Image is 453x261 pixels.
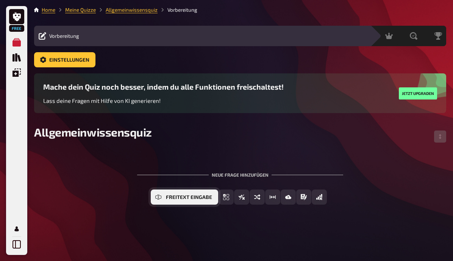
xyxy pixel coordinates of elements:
a: Meine Quizze [65,7,96,13]
span: Freitext Eingabe [166,195,212,200]
button: Freitext Eingabe [151,190,218,205]
span: Einstellungen [49,57,89,63]
a: Mein Konto [9,221,24,236]
button: Einfachauswahl [219,190,234,205]
span: Lass deine Fragen mit Hilfe von KI generieren! [43,97,161,104]
li: Allgemeinwissensquiz [96,6,158,14]
button: Jetzt upgraden [399,87,437,99]
button: Prosa (Langtext) [296,190,311,205]
span: Allgemeinwissensquiz [34,125,152,139]
button: Sortierfrage [250,190,265,205]
a: Einblendungen [9,65,24,80]
span: Free [10,26,23,31]
h3: Mache dein Quiz noch besser, indem du alle Funktionen freischaltest! [43,82,284,91]
li: Vorbereitung [158,6,197,14]
span: Vorbereitung [49,33,79,39]
button: Wahr / Falsch [234,190,249,205]
button: Schätzfrage [265,190,280,205]
li: Meine Quizze [55,6,96,14]
a: Home [42,7,55,13]
button: Bild-Antwort [281,190,296,205]
a: Quiz Sammlung [9,50,24,65]
a: Allgemeinwissensquiz [106,7,158,13]
li: Home [42,6,55,14]
button: Reihenfolge anpassen [434,130,446,143]
a: Meine Quizze [9,35,24,50]
button: Offline Frage [312,190,327,205]
div: Neue Frage hinzufügen [137,160,343,183]
a: Einstellungen [34,52,95,67]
